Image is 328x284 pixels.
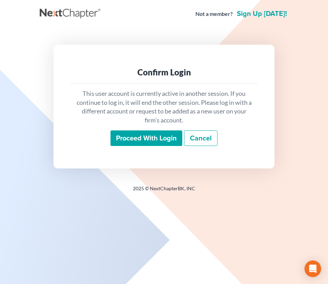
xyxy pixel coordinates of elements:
[76,67,252,78] div: Confirm Login
[184,130,218,146] a: Cancel
[40,185,288,198] div: 2025 © NextChapterBK, INC
[235,10,288,17] a: Sign up [DATE]!
[195,10,233,18] strong: Not a member?
[76,89,252,125] p: This user account is currently active in another session. If you continue to log in, it will end ...
[305,260,321,277] div: Open Intercom Messenger
[110,130,182,146] input: Proceed with login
